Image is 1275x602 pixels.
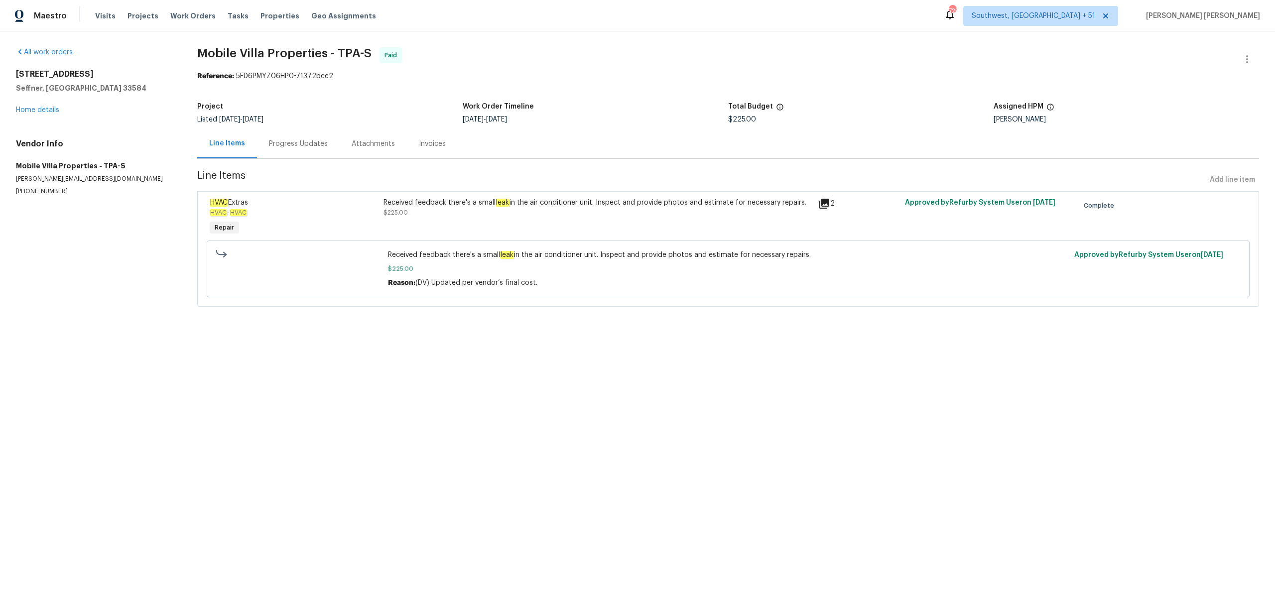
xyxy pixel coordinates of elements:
[210,209,227,216] em: HVAC
[197,103,223,110] h5: Project
[170,11,216,21] span: Work Orders
[197,73,234,80] b: Reference:
[463,116,507,123] span: -
[197,171,1206,189] span: Line Items
[197,71,1259,81] div: 5FD6PMYZ06HP0-71372bee2
[127,11,158,21] span: Projects
[1142,11,1260,21] span: [PERSON_NAME] [PERSON_NAME]
[728,103,773,110] h5: Total Budget
[384,50,401,60] span: Paid
[197,47,372,59] span: Mobile Villa Properties - TPA-S
[210,210,247,216] span: -
[260,11,299,21] span: Properties
[228,12,249,19] span: Tasks
[16,49,73,56] a: All work orders
[352,139,395,149] div: Attachments
[486,116,507,123] span: [DATE]
[311,11,376,21] span: Geo Assignments
[383,210,408,216] span: $225.00
[243,116,263,123] span: [DATE]
[994,103,1043,110] h5: Assigned HPM
[211,223,238,233] span: Repair
[230,209,247,216] em: HVAC
[95,11,116,21] span: Visits
[210,199,228,207] em: HVAC
[1033,199,1055,206] span: [DATE]
[269,139,328,149] div: Progress Updates
[994,116,1259,123] div: [PERSON_NAME]
[496,199,510,207] em: leak
[16,161,173,171] h5: Mobile Villa Properties - TPA-S
[1046,103,1054,116] span: The hpm assigned to this work order.
[16,139,173,149] h4: Vendor Info
[972,11,1095,21] span: Southwest, [GEOGRAPHIC_DATA] + 51
[905,199,1055,206] span: Approved by Refurby System User on
[16,83,173,93] h5: Seffner, [GEOGRAPHIC_DATA] 33584
[1074,251,1223,258] span: Approved by Refurby System User on
[949,6,956,16] div: 725
[209,138,245,148] div: Line Items
[16,69,173,79] h2: [STREET_ADDRESS]
[16,187,173,196] p: [PHONE_NUMBER]
[463,103,534,110] h5: Work Order Timeline
[1084,201,1118,211] span: Complete
[388,279,415,286] span: Reason:
[463,116,484,123] span: [DATE]
[16,107,59,114] a: Home details
[1201,251,1223,258] span: [DATE]
[219,116,263,123] span: -
[16,175,173,183] p: [PERSON_NAME][EMAIL_ADDRESS][DOMAIN_NAME]
[388,264,1069,274] span: $225.00
[197,116,263,123] span: Listed
[419,139,446,149] div: Invoices
[388,250,1069,260] span: Received feedback there's a small in the air conditioner unit. Inspect and provide photos and est...
[415,279,537,286] span: (DV) Updated per vendor’s final cost.
[210,199,248,207] span: Extras
[500,251,514,259] em: leak
[34,11,67,21] span: Maestro
[818,198,899,210] div: 2
[383,198,812,208] div: Received feedback there's a small in the air conditioner unit. Inspect and provide photos and est...
[219,116,240,123] span: [DATE]
[728,116,756,123] span: $225.00
[776,103,784,116] span: The total cost of line items that have been proposed by Opendoor. This sum includes line items th...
